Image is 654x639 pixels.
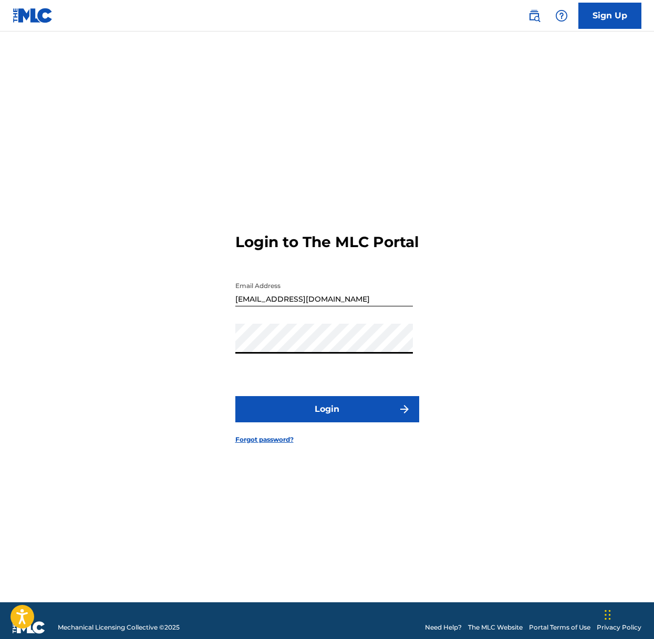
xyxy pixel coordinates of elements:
[235,396,419,422] button: Login
[235,435,294,444] a: Forgot password?
[605,599,611,631] div: Drag
[58,623,180,632] span: Mechanical Licensing Collective © 2025
[524,5,545,26] a: Public Search
[235,233,419,251] h3: Login to The MLC Portal
[578,3,641,29] a: Sign Up
[555,9,568,22] img: help
[551,5,572,26] div: Help
[398,403,411,416] img: f7272a7cc735f4ea7f67.svg
[528,9,541,22] img: search
[13,8,53,23] img: MLC Logo
[468,623,523,632] a: The MLC Website
[529,623,590,632] a: Portal Terms of Use
[425,623,462,632] a: Need Help?
[597,623,641,632] a: Privacy Policy
[13,621,45,634] img: logo
[601,589,654,639] iframe: Chat Widget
